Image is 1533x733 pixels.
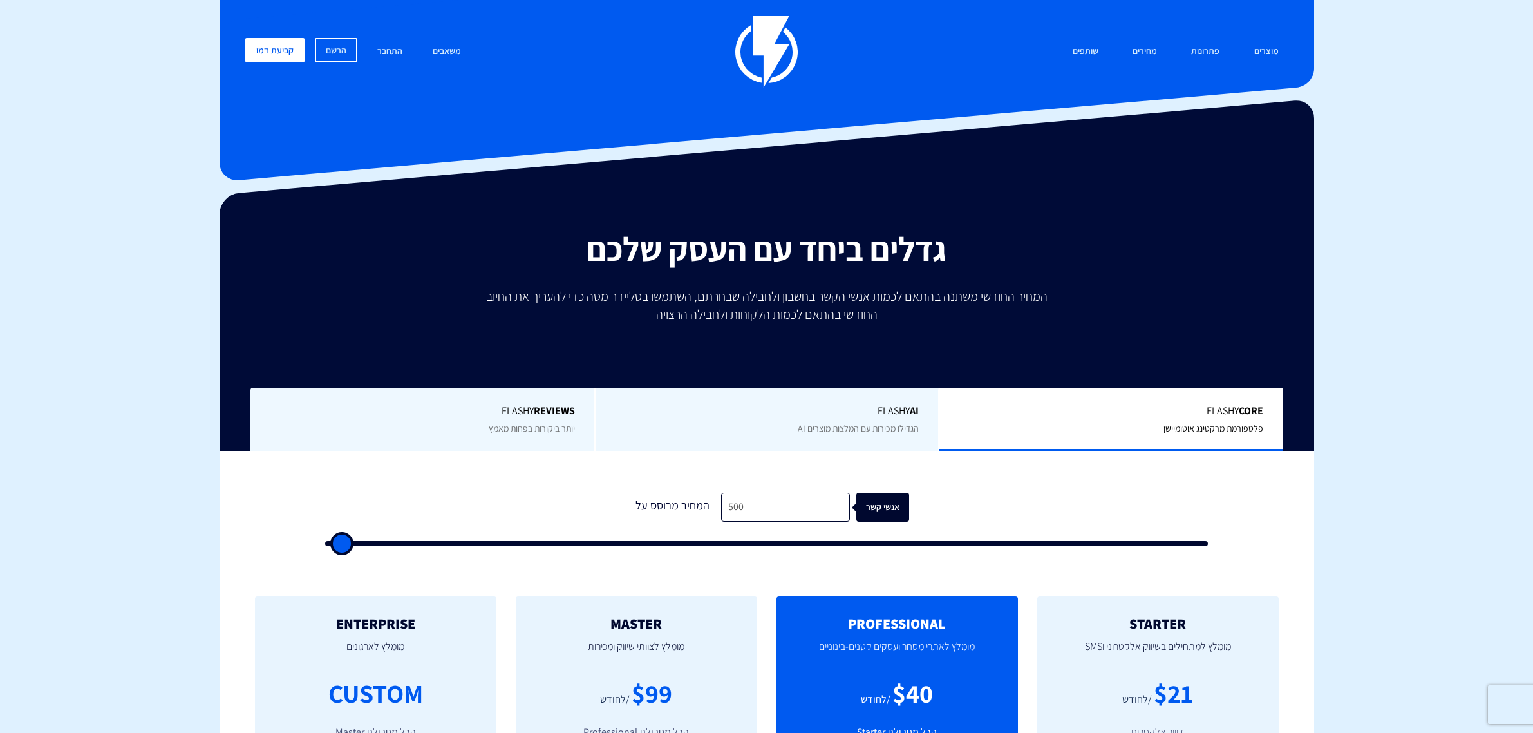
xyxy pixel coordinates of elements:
[270,404,575,419] span: Flashy
[1063,38,1108,66] a: שותפים
[1122,692,1152,707] div: /לחודש
[796,631,999,675] p: מומלץ לאתרי מסחר ועסקים קטנים-בינוניים
[1057,616,1259,631] h2: STARTER
[1239,404,1263,417] b: Core
[1123,38,1167,66] a: מחירים
[615,404,919,419] span: Flashy
[798,423,919,434] span: הגדילו מכירות עם המלצות מוצרים AI
[865,493,917,522] div: אנשי קשר
[423,38,471,66] a: משאבים
[274,631,477,675] p: מומלץ לארגונים
[489,423,575,434] span: יותר ביקורות בפחות מאמץ
[245,38,305,62] a: קביעת דמו
[1154,675,1193,712] div: $21
[535,616,738,631] h2: MASTER
[600,692,630,707] div: /לחודש
[959,404,1263,419] span: Flashy
[1181,38,1229,66] a: פתרונות
[625,493,721,522] div: המחיר מבוסס על
[274,616,477,631] h2: ENTERPRISE
[861,692,890,707] div: /לחודש
[632,675,672,712] div: $99
[910,404,919,417] b: AI
[534,404,575,417] b: REVIEWS
[1245,38,1288,66] a: מוצרים
[796,616,999,631] h2: PROFESSIONAL
[315,38,357,62] a: הרשם
[1163,423,1263,434] span: פלטפורמת מרקטינג אוטומיישן
[1057,631,1259,675] p: מומלץ למתחילים בשיווק אלקטרוני וSMS
[477,287,1057,323] p: המחיר החודשי משתנה בהתאם לכמות אנשי הקשר בחשבון ולחבילה שבחרתם, השתמשו בסליידר מטה כדי להעריך את ...
[535,631,738,675] p: מומלץ לצוותי שיווק ומכירות
[892,675,933,712] div: $40
[368,38,412,66] a: התחבר
[328,675,423,712] div: CUSTOM
[229,231,1304,267] h2: גדלים ביחד עם העסק שלכם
